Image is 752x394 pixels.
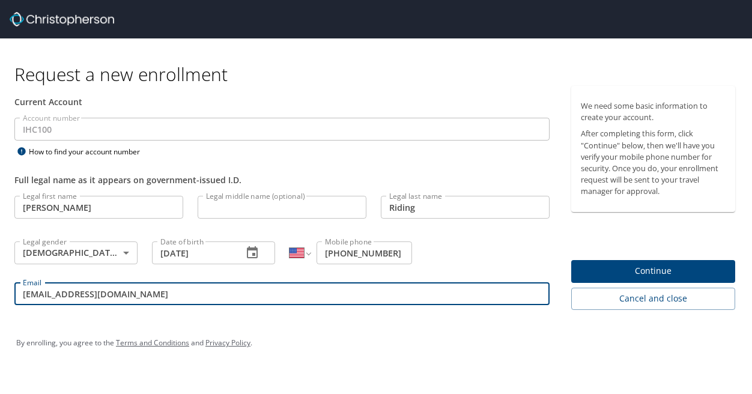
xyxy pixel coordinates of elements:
[571,260,735,283] button: Continue
[581,128,726,197] p: After completing this form, click "Continue" below, then we'll have you verify your mobile phone ...
[581,291,726,306] span: Cancel and close
[205,338,250,348] a: Privacy Policy
[14,241,138,264] div: [DEMOGRAPHIC_DATA]
[152,241,233,264] input: MM/DD/YYYY
[116,338,189,348] a: Terms and Conditions
[317,241,412,264] input: Enter phone number
[14,144,165,159] div: How to find your account number
[571,288,735,310] button: Cancel and close
[14,95,550,108] div: Current Account
[10,12,114,26] img: cbt logo
[16,328,736,358] div: By enrolling, you agree to the and .
[14,62,745,86] h1: Request a new enrollment
[581,100,726,123] p: We need some basic information to create your account.
[581,264,726,279] span: Continue
[14,174,550,186] div: Full legal name as it appears on government-issued I.D.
